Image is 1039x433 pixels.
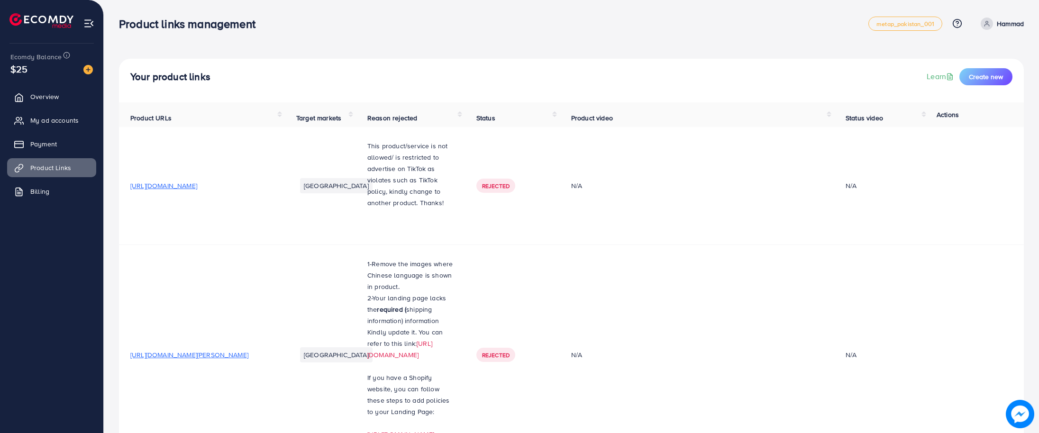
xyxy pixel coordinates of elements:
span: Reason rejected [367,113,417,123]
a: Payment [7,135,96,153]
li: [GEOGRAPHIC_DATA] [300,347,373,362]
img: logo [9,13,73,28]
span: Create new [969,72,1003,81]
img: image [1006,400,1034,428]
strong: required ( [377,305,406,314]
span: Product video [571,113,613,123]
p: 2- [367,292,454,326]
span: This product/service is not allowed/ is restricted to advertise on TikTok as violates such as Tik... [367,141,447,207]
span: If you have a Shopify website, you can follow these steps to add policies to your Landing Page: [367,373,449,416]
a: Learn [927,71,956,82]
img: menu [83,18,94,29]
a: metap_pakistan_001 [868,17,942,31]
p: Hammad [997,18,1024,29]
div: N/A [571,181,823,190]
span: Rejected [482,182,510,190]
div: N/A [846,350,857,360]
li: [GEOGRAPHIC_DATA] [300,178,373,193]
span: Product Links [30,163,71,172]
span: Rejected [482,351,510,359]
span: $25 [10,62,27,76]
span: metap_pakistan_001 [876,21,934,27]
a: Product Links [7,158,96,177]
p: 1-Remove the images where Chinese language is shown in product. [367,258,454,292]
span: Overview [30,92,59,101]
span: Ecomdy Balance [10,52,62,62]
span: Actions [937,110,959,119]
span: Kindly update it. You can refer to this link: [367,327,443,348]
span: Product URLs [130,113,172,123]
span: Target markets [296,113,341,123]
div: N/A [571,350,823,360]
button: Create new [959,68,1012,85]
a: My ad accounts [7,111,96,130]
h4: Your product links [130,71,210,83]
a: Overview [7,87,96,106]
span: Status video [846,113,883,123]
span: [URL][DOMAIN_NAME] [130,181,197,190]
a: Hammad [977,18,1024,30]
span: Status [476,113,495,123]
span: Billing [30,187,49,196]
span: Your landing page lacks the [367,293,446,314]
div: N/A [846,181,857,190]
span: Payment [30,139,57,149]
a: Billing [7,182,96,201]
span: [URL][DOMAIN_NAME][PERSON_NAME] [130,350,248,360]
span: My ad accounts [30,116,79,125]
h3: Product links management [119,17,263,31]
img: image [83,65,93,74]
